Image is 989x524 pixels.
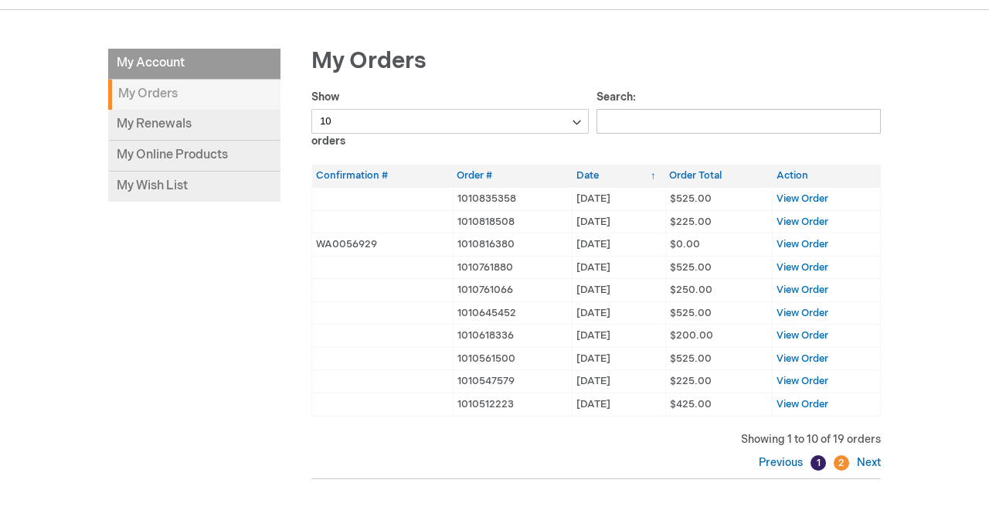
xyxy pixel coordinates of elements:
select: Showorders [311,109,589,134]
td: 1010761066 [453,279,572,302]
td: 1010835358 [453,187,572,210]
span: $0.00 [670,238,700,250]
th: Action: activate to sort column ascending [773,165,881,187]
a: View Order [777,192,828,205]
span: $250.00 [670,284,712,296]
span: $425.00 [670,398,712,410]
a: My Online Products [108,141,280,172]
a: Previous [759,456,807,469]
td: [DATE] [573,279,665,302]
a: View Order [777,284,828,296]
a: Next [853,456,881,469]
td: 1010512223 [453,393,572,417]
td: 1010561500 [453,347,572,370]
td: 1010547579 [453,370,572,393]
th: Order #: activate to sort column ascending [453,165,572,187]
th: Date: activate to sort column ascending [573,165,665,187]
span: My Orders [311,47,427,75]
a: View Order [777,375,828,387]
td: [DATE] [573,210,665,233]
span: $525.00 [670,192,712,205]
span: $525.00 [670,307,712,319]
a: My Renewals [108,110,280,141]
span: $525.00 [670,352,712,365]
td: [DATE] [573,370,665,393]
th: Order Total: activate to sort column ascending [665,165,773,187]
span: $225.00 [670,216,712,228]
span: $225.00 [670,375,712,387]
td: WA0056929 [312,233,454,257]
a: View Order [777,398,828,410]
span: $525.00 [670,261,712,274]
td: [DATE] [573,187,665,210]
span: $200.00 [670,329,713,342]
th: Confirmation #: activate to sort column ascending [312,165,454,187]
td: [DATE] [573,393,665,417]
td: 1010645452 [453,301,572,325]
a: 1 [811,455,826,471]
strong: My Orders [108,80,280,110]
a: My Wish List [108,172,280,202]
td: [DATE] [573,233,665,257]
a: View Order [777,261,828,274]
td: 1010816380 [453,233,572,257]
td: [DATE] [573,256,665,279]
td: [DATE] [573,347,665,370]
td: [DATE] [573,325,665,348]
a: View Order [777,307,828,319]
td: 1010818508 [453,210,572,233]
td: [DATE] [573,301,665,325]
td: 1010761880 [453,256,572,279]
a: View Order [777,329,828,342]
div: Showing 1 to 10 of 19 orders [311,432,881,447]
a: 2 [834,455,849,471]
a: View Order [777,216,828,228]
td: 1010618336 [453,325,572,348]
label: Search: [596,90,882,128]
input: Search: [596,109,882,134]
a: View Order [777,352,828,365]
a: View Order [777,238,828,250]
label: Show orders [311,90,589,148]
